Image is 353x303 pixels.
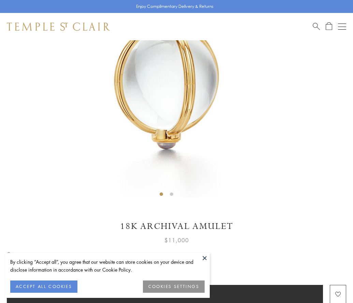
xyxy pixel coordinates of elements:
p: Enjoy Complimentary Delivery & Returns [136,3,214,10]
button: COOKIES SETTINGS [143,280,205,293]
a: Search [313,22,320,31]
a: Open Shopping Bag [326,22,332,31]
div: By clicking “Accept all”, you agree that our website can store cookies on your device and disclos... [10,258,205,274]
span: Size: [7,249,22,260]
span: $11,000 [164,236,189,245]
img: Temple St. Clair [7,23,110,31]
button: ACCEPT ALL COOKIES [10,280,77,293]
h1: 18K Archival Amulet [7,220,346,232]
button: Open navigation [338,23,346,31]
